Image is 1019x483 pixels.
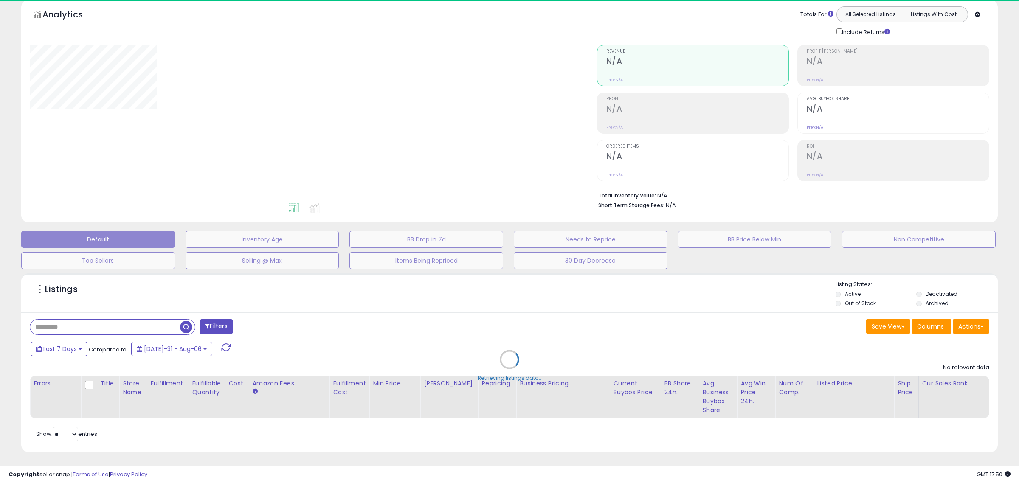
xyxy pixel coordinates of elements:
[606,172,623,177] small: Prev: N/A
[977,470,1011,478] span: 2025-08-14 17:50 GMT
[42,8,99,22] h5: Analytics
[807,56,989,68] h2: N/A
[606,125,623,130] small: Prev: N/A
[598,190,983,200] li: N/A
[8,470,39,478] strong: Copyright
[514,231,667,248] button: Needs to Reprice
[606,49,788,54] span: Revenue
[839,9,902,20] button: All Selected Listings
[110,470,147,478] a: Privacy Policy
[807,172,823,177] small: Prev: N/A
[807,125,823,130] small: Prev: N/A
[349,231,503,248] button: BB Drop in 7d
[830,27,900,37] div: Include Returns
[478,374,541,382] div: Retrieving listings data..
[800,11,833,19] div: Totals For
[606,97,788,101] span: Profit
[21,231,175,248] button: Default
[598,192,656,199] b: Total Inventory Value:
[807,49,989,54] span: Profit [PERSON_NAME]
[8,471,147,479] div: seller snap | |
[186,252,339,269] button: Selling @ Max
[807,104,989,115] h2: N/A
[349,252,503,269] button: Items Being Repriced
[902,9,965,20] button: Listings With Cost
[598,202,664,209] b: Short Term Storage Fees:
[807,144,989,149] span: ROI
[807,97,989,101] span: Avg. Buybox Share
[606,77,623,82] small: Prev: N/A
[807,77,823,82] small: Prev: N/A
[842,231,996,248] button: Non Competitive
[73,470,109,478] a: Terms of Use
[606,144,788,149] span: Ordered Items
[606,56,788,68] h2: N/A
[514,252,667,269] button: 30 Day Decrease
[21,252,175,269] button: Top Sellers
[666,201,676,209] span: N/A
[606,104,788,115] h2: N/A
[807,152,989,163] h2: N/A
[186,231,339,248] button: Inventory Age
[606,152,788,163] h2: N/A
[678,231,832,248] button: BB Price Below Min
